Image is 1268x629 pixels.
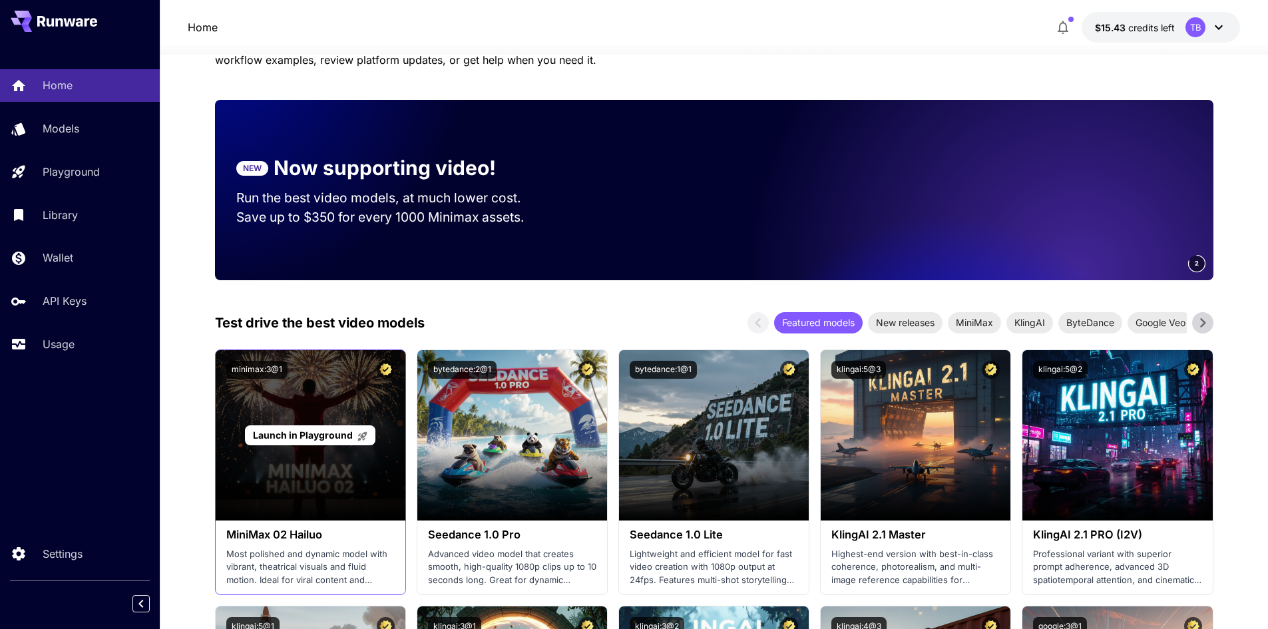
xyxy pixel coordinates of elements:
[1095,21,1175,35] div: $15.43
[188,19,218,35] a: Home
[1022,350,1212,521] img: alt
[1128,315,1193,329] span: Google Veo
[1006,312,1053,333] div: KlingAI
[948,312,1001,333] div: MiniMax
[226,548,395,587] p: Most polished and dynamic model with vibrant, theatrical visuals and fluid motion. Ideal for vira...
[188,19,218,35] nav: breadcrumb
[948,315,1001,329] span: MiniMax
[43,250,73,266] p: Wallet
[1184,361,1202,379] button: Certified Model – Vetted for best performance and includes a commercial license.
[43,164,100,180] p: Playground
[43,336,75,352] p: Usage
[780,361,798,379] button: Certified Model – Vetted for best performance and includes a commercial license.
[868,315,943,329] span: New releases
[132,595,150,612] button: Collapse sidebar
[1185,17,1205,37] div: TB
[226,361,288,379] button: minimax:3@1
[243,162,262,174] p: NEW
[253,429,353,441] span: Launch in Playground
[1082,12,1240,43] button: $15.43TB
[630,361,697,379] button: bytedance:1@1
[215,313,425,333] p: Test drive the best video models
[630,528,798,541] h3: Seedance 1.0 Lite
[43,77,73,93] p: Home
[578,361,596,379] button: Certified Model – Vetted for best performance and includes a commercial license.
[1128,22,1175,33] span: credits left
[226,528,395,541] h3: MiniMax 02 Hailuo
[831,528,1000,541] h3: KlingAI 2.1 Master
[1195,258,1199,268] span: 2
[43,207,78,223] p: Library
[630,548,798,587] p: Lightweight and efficient model for fast video creation with 1080p output at 24fps. Features mult...
[1128,312,1193,333] div: Google Veo
[245,425,375,446] a: Launch in Playground
[831,361,886,379] button: klingai:5@3
[619,350,809,521] img: alt
[1058,312,1122,333] div: ByteDance
[831,548,1000,587] p: Highest-end version with best-in-class coherence, photorealism, and multi-image reference capabil...
[428,528,596,541] h3: Seedance 1.0 Pro
[1033,528,1201,541] h3: KlingAI 2.1 PRO (I2V)
[774,315,863,329] span: Featured models
[142,592,160,616] div: Collapse sidebar
[236,188,546,208] p: Run the best video models, at much lower cost.
[43,293,87,309] p: API Keys
[868,312,943,333] div: New releases
[43,546,83,562] p: Settings
[43,120,79,136] p: Models
[821,350,1010,521] img: alt
[982,361,1000,379] button: Certified Model – Vetted for best performance and includes a commercial license.
[274,153,496,183] p: Now supporting video!
[428,361,497,379] button: bytedance:2@1
[1006,315,1053,329] span: KlingAI
[1033,361,1088,379] button: klingai:5@2
[1033,548,1201,587] p: Professional variant with superior prompt adherence, advanced 3D spatiotemporal attention, and ci...
[417,350,607,521] img: alt
[1095,22,1128,33] span: $15.43
[774,312,863,333] div: Featured models
[1058,315,1122,329] span: ByteDance
[236,208,546,227] p: Save up to $350 for every 1000 Minimax assets.
[377,361,395,379] button: Certified Model – Vetted for best performance and includes a commercial license.
[428,548,596,587] p: Advanced video model that creates smooth, high-quality 1080p clips up to 10 seconds long. Great f...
